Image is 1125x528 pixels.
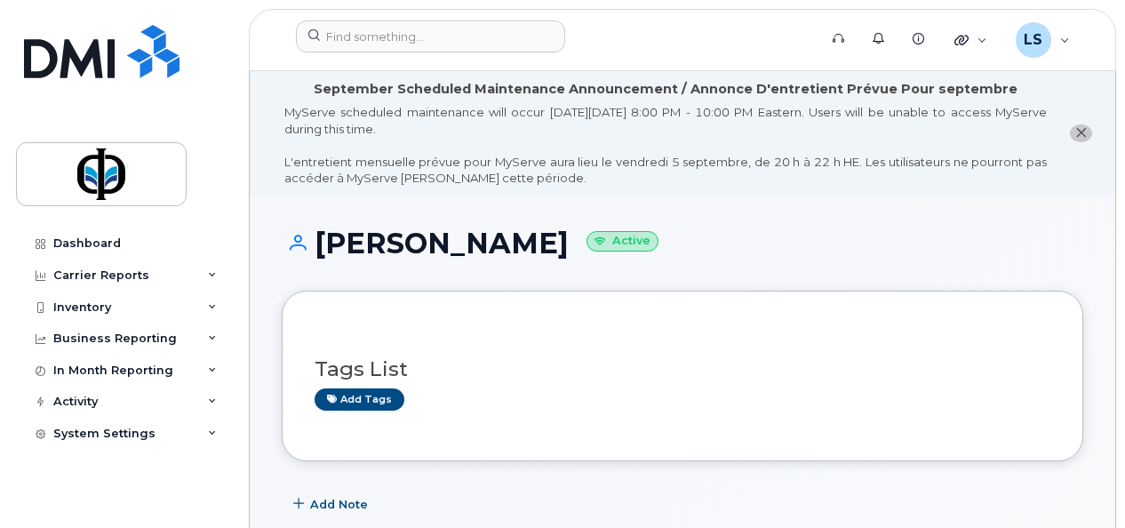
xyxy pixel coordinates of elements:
a: Add tags [315,388,404,411]
button: close notification [1070,124,1092,143]
span: Add Note [310,496,368,513]
h1: [PERSON_NAME] [282,228,1083,259]
h3: Tags List [315,358,1050,380]
div: September Scheduled Maintenance Announcement / Annonce D'entretient Prévue Pour septembre [314,80,1017,99]
div: MyServe scheduled maintenance will occur [DATE][DATE] 8:00 PM - 10:00 PM Eastern. Users will be u... [284,104,1047,187]
button: Add Note [282,488,383,520]
small: Active [586,231,658,252]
